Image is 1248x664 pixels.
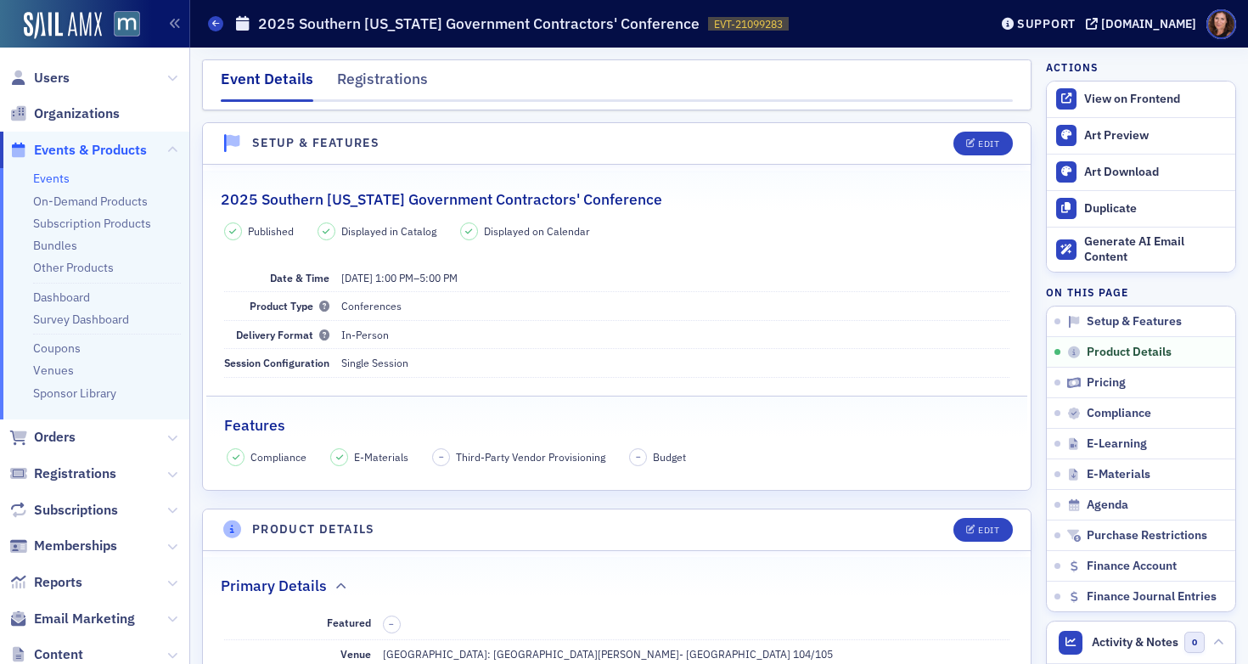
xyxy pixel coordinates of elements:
[9,537,117,555] a: Memberships
[248,223,294,239] span: Published
[34,464,116,483] span: Registrations
[341,223,436,239] span: Displayed in Catalog
[1084,201,1227,217] div: Duplicate
[341,271,373,284] span: [DATE]
[34,610,135,628] span: Email Marketing
[1084,234,1227,264] div: Generate AI Email Content
[1087,467,1150,482] span: E-Materials
[1087,498,1128,513] span: Agenda
[33,312,129,327] a: Survey Dashboard
[102,11,140,40] a: View Homepage
[250,299,329,312] span: Product Type
[1087,375,1126,391] span: Pricing
[1047,227,1235,273] button: Generate AI Email Content
[33,238,77,253] a: Bundles
[1101,16,1196,31] div: [DOMAIN_NAME]
[33,260,114,275] a: Other Products
[34,573,82,592] span: Reports
[419,271,458,284] time: 5:00 PM
[1087,589,1217,605] span: Finance Journal Entries
[1047,82,1235,117] a: View on Frontend
[33,171,70,186] a: Events
[224,414,285,436] h2: Features
[1084,92,1227,107] div: View on Frontend
[34,428,76,447] span: Orders
[33,216,151,231] a: Subscription Products
[236,328,329,341] span: Delivery Format
[1206,9,1236,39] span: Profile
[24,12,102,39] img: SailAMX
[250,449,306,464] span: Compliance
[33,290,90,305] a: Dashboard
[714,17,783,31] span: EVT-21099283
[221,68,313,102] div: Event Details
[34,104,120,123] span: Organizations
[252,134,379,152] h4: Setup & Features
[1087,528,1207,543] span: Purchase Restrictions
[953,132,1012,155] button: Edit
[484,223,590,239] span: Displayed on Calendar
[33,363,74,378] a: Venues
[341,271,458,284] span: –
[1046,284,1236,300] h4: On this page
[1046,59,1099,75] h4: Actions
[978,526,999,535] div: Edit
[653,449,686,464] span: Budget
[327,616,371,629] span: Featured
[34,141,147,160] span: Events & Products
[1084,165,1227,180] div: Art Download
[1047,118,1235,154] a: Art Preview
[9,573,82,592] a: Reports
[33,340,81,356] a: Coupons
[636,451,641,463] span: –
[389,618,394,630] span: –
[953,518,1012,542] button: Edit
[270,271,329,284] span: Date & Time
[1087,406,1151,421] span: Compliance
[9,610,135,628] a: Email Marketing
[1047,154,1235,190] a: Art Download
[34,645,83,664] span: Content
[224,356,329,369] span: Session Configuration
[375,271,413,284] time: 1:00 PM
[1087,559,1177,574] span: Finance Account
[456,449,605,464] span: Third-Party Vendor Provisioning
[252,521,375,538] h4: Product Details
[221,189,662,211] h2: 2025 Southern [US_STATE] Government Contractors' Conference
[1086,18,1202,30] button: [DOMAIN_NAME]
[34,537,117,555] span: Memberships
[340,647,371,661] span: Venue
[9,428,76,447] a: Orders
[341,356,408,369] span: Single Session
[1184,632,1206,653] span: 0
[1092,633,1178,651] span: Activity & Notes
[439,451,444,463] span: –
[114,11,140,37] img: SailAMX
[354,449,408,464] span: E-Materials
[9,501,118,520] a: Subscriptions
[1087,314,1182,329] span: Setup & Features
[978,139,999,149] div: Edit
[9,69,70,87] a: Users
[383,647,833,661] span: [GEOGRAPHIC_DATA]: [GEOGRAPHIC_DATA][PERSON_NAME]- [GEOGRAPHIC_DATA] 104/105
[1087,436,1147,452] span: E-Learning
[1084,128,1227,143] div: Art Preview
[33,385,116,401] a: Sponsor Library
[341,328,389,341] span: In-Person
[9,141,147,160] a: Events & Products
[1047,190,1235,227] button: Duplicate
[337,68,428,99] div: Registrations
[1017,16,1076,31] div: Support
[258,14,700,34] h1: 2025 Southern [US_STATE] Government Contractors' Conference
[34,501,118,520] span: Subscriptions
[1087,345,1172,360] span: Product Details
[9,464,116,483] a: Registrations
[9,104,120,123] a: Organizations
[33,194,148,209] a: On-Demand Products
[221,575,327,597] h2: Primary Details
[9,645,83,664] a: Content
[341,299,402,312] span: Conferences
[34,69,70,87] span: Users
